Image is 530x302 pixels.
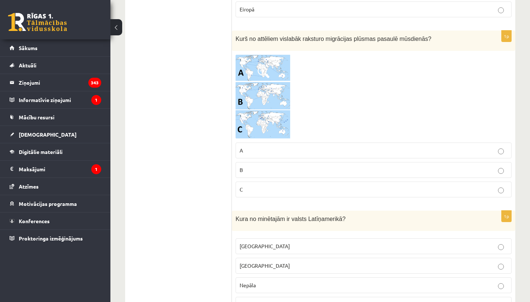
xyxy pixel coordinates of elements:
span: Sākums [19,45,38,51]
a: Konferences [10,213,101,229]
a: Maksājumi1 [10,161,101,178]
a: Aktuāli [10,57,101,74]
a: Mācību resursi [10,109,101,126]
input: Eiropā [498,7,504,13]
i: 1 [91,164,101,174]
span: C [240,186,243,193]
a: Informatīvie ziņojumi1 [10,91,101,108]
span: Motivācijas programma [19,200,77,207]
span: Mācību resursi [19,114,54,120]
legend: Maksājumi [19,161,101,178]
input: B [498,168,504,174]
span: [GEOGRAPHIC_DATA] [240,243,290,249]
span: Eiropā [240,6,254,13]
input: C [498,187,504,193]
span: Kurš no attēliem vislabāk raksturo migrācijas plūsmas pasaulē mūsdienās? [236,36,431,42]
span: Nepāla [240,282,256,288]
span: [GEOGRAPHIC_DATA] [240,262,290,269]
input: A [498,148,504,154]
span: Konferences [19,218,50,224]
a: Rīgas 1. Tālmācības vidusskola [8,13,67,31]
a: Motivācijas programma [10,195,101,212]
input: [GEOGRAPHIC_DATA] [498,244,504,250]
a: [DEMOGRAPHIC_DATA] [10,126,101,143]
legend: Informatīvie ziņojumi [19,91,101,108]
span: B [240,166,243,173]
img: 1.png [236,55,291,139]
a: Proktoringa izmēģinājums [10,230,101,247]
input: Nepāla [498,283,504,289]
a: Sākums [10,39,101,56]
span: A [240,147,243,154]
i: 343 [88,78,101,88]
i: 1 [91,95,101,105]
span: Proktoringa izmēģinājums [19,235,83,242]
span: Kura no minētajām ir valsts Latīņamerikā? [236,216,346,222]
span: Aktuāli [19,62,36,69]
a: Ziņojumi343 [10,74,101,91]
input: [GEOGRAPHIC_DATA] [498,264,504,270]
legend: Ziņojumi [19,74,101,91]
a: Atzīmes [10,178,101,195]
span: Atzīmes [19,183,39,190]
span: [DEMOGRAPHIC_DATA] [19,131,77,138]
p: 1p [501,30,512,42]
p: 1p [501,210,512,222]
span: Digitālie materiāli [19,148,63,155]
a: Digitālie materiāli [10,143,101,160]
